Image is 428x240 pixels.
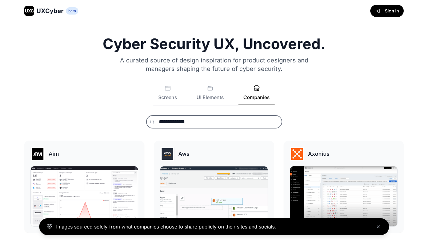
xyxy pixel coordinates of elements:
button: Companies [238,85,275,105]
span: UXCyber [36,7,63,15]
img: Aim logo [31,147,45,161]
img: Aws logo [160,147,174,161]
button: Close banner [375,223,382,230]
p: A curated source of design inspiration for product designers and managers shaping the future of c... [112,56,316,73]
img: Axonius logo [290,147,304,161]
span: beta [66,7,78,15]
a: Aws logoAwsAws gallery [154,141,274,233]
button: UI Elements [192,85,229,105]
h3: Aws [178,150,190,158]
button: Sign In [370,5,404,17]
h1: Cyber Security UX, Uncovered. [24,37,404,51]
button: Screens [153,85,182,105]
p: Images sourced solely from what companies choose to share publicly on their sites and socials. [56,223,276,230]
h3: Aim [49,150,59,158]
img: Axonius gallery [290,166,397,226]
img: Aws gallery [160,166,268,226]
h3: Axonius [308,150,330,158]
img: Aim gallery [31,166,138,226]
a: Axonius logoAxoniusAxonius gallery [284,141,404,233]
a: Aim logoAimAim gallery [24,141,144,233]
span: UXC [25,8,34,14]
a: UXCUXCyberbeta [24,6,78,16]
